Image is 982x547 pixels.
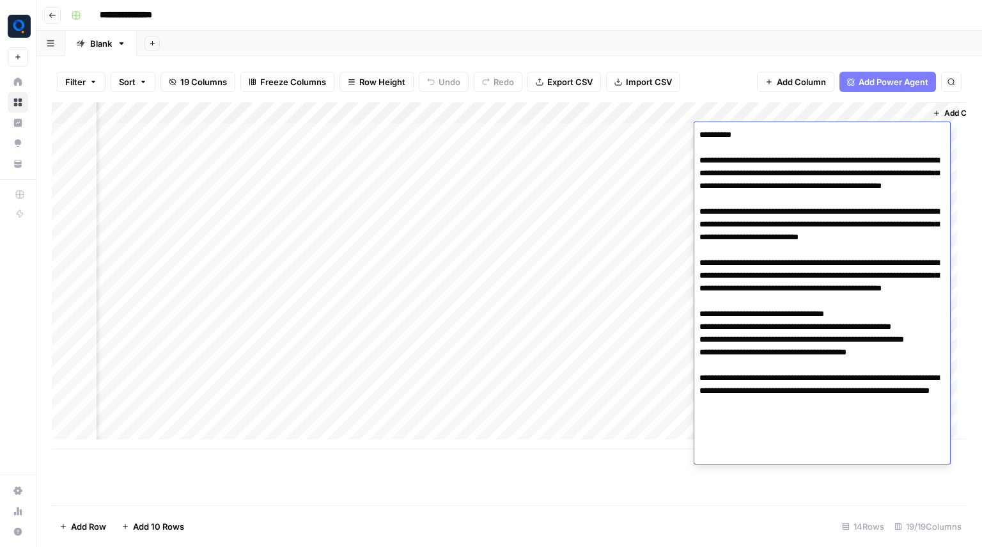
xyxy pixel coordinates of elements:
button: Import CSV [606,72,680,92]
button: Workspace: Qubit - SEO [8,10,28,42]
a: Browse [8,92,28,113]
button: Freeze Columns [240,72,334,92]
span: Redo [494,75,514,88]
span: Add Column [777,75,826,88]
button: Help + Support [8,521,28,542]
a: Blank [65,31,137,56]
a: Settings [8,480,28,501]
span: Undo [439,75,460,88]
button: Filter [57,72,105,92]
a: Opportunities [8,133,28,154]
button: Row Height [339,72,414,92]
span: Row Height [359,75,405,88]
span: Add 10 Rows [133,520,184,533]
div: Blank [90,37,112,50]
button: Undo [419,72,469,92]
button: Add 10 Rows [114,516,192,537]
button: Add Column [757,72,834,92]
button: Export CSV [527,72,601,92]
span: Add Power Agent [859,75,928,88]
button: Sort [111,72,155,92]
span: 19 Columns [180,75,227,88]
img: Qubit - SEO Logo [8,15,31,38]
div: 14 Rows [837,516,889,537]
span: Freeze Columns [260,75,326,88]
div: 19/19 Columns [889,516,967,537]
a: Home [8,72,28,92]
span: Import CSV [626,75,672,88]
span: Sort [119,75,136,88]
a: Your Data [8,154,28,174]
button: Add Power Agent [839,72,936,92]
span: Add Row [71,520,106,533]
button: Redo [474,72,522,92]
button: Add Row [52,516,114,537]
a: Insights [8,113,28,133]
span: Filter [65,75,86,88]
a: Usage [8,501,28,521]
button: 19 Columns [160,72,235,92]
span: Export CSV [547,75,593,88]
